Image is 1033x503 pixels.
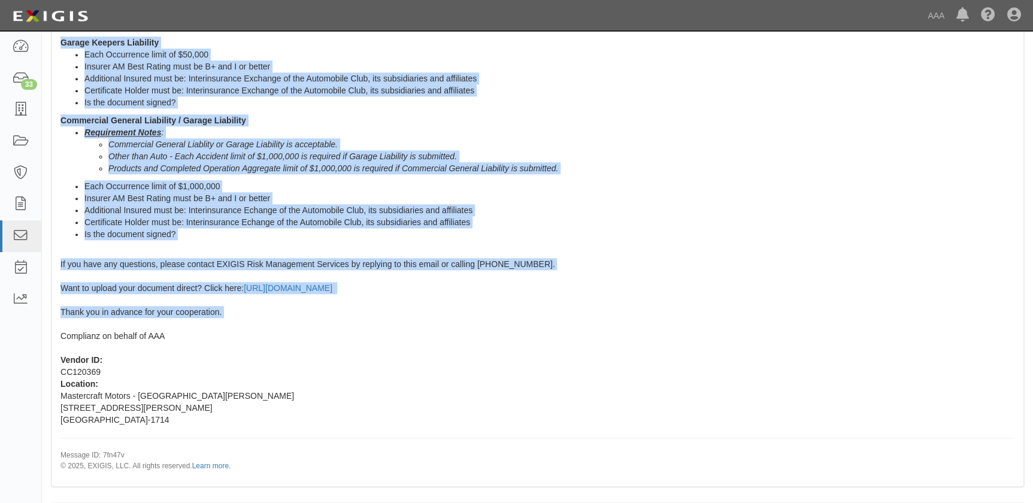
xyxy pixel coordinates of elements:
[84,204,1014,216] li: Additional Insured must be: Interinsurance Echange of the Automobile Club, its subsidiaries and a...
[192,462,231,470] a: Learn more.
[21,79,37,90] div: 33
[84,192,1014,204] li: Insurer AM Best Rating must be B+ and I or better
[84,216,1014,228] li: Certificate Holder must be: Interinsurance Echange of the Automobile Club, its subsidiaries and a...
[922,4,950,28] a: AAA
[84,96,1014,108] li: Is the document signed?
[84,60,1014,72] li: Insurer AM Best Rating must be B+ and I or better
[84,49,1014,60] li: Each Occurrence limit of $50,000
[84,228,1014,240] li: Is the document signed?
[84,72,1014,84] li: Additional Insured must be: Interinsurance Exchange of the Automobile Club, its subsidiaries and ...
[108,138,1014,150] li: Commercial General Liablity or Garage Liability is acceptable.
[244,283,332,293] a: [URL][DOMAIN_NAME]
[84,126,1014,174] li: :
[60,38,159,47] strong: Garage Keepers Liability
[108,150,1014,162] li: Other than Auto - Each Accident limit of $1,000,000 is required if Garage Liability is submitted.
[108,162,1014,174] li: Products and Completed Operation Aggregate limit of $1,000,000 is required if Commercial General ...
[9,5,92,27] img: logo-5460c22ac91f19d4615b14bd174203de0afe785f0fc80cf4dbbc73dc1793850b.png
[60,450,1014,471] p: Message ID: 7fn47v © 2025, EXIGIS, LLC. All rights reserved.
[981,8,995,23] i: Help Center - Complianz
[84,128,161,137] u: Requirement Notes
[60,116,246,125] strong: Commercial General Liability / Garage Liability
[84,180,1014,192] li: Each Occurrence limit of $1,000,000
[60,379,98,389] b: Location:
[84,84,1014,96] li: Certificate Holder must be: Interinsurance Exchange of the Automobile Club, its subsidiaries and ...
[60,355,102,365] b: Vendor ID:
